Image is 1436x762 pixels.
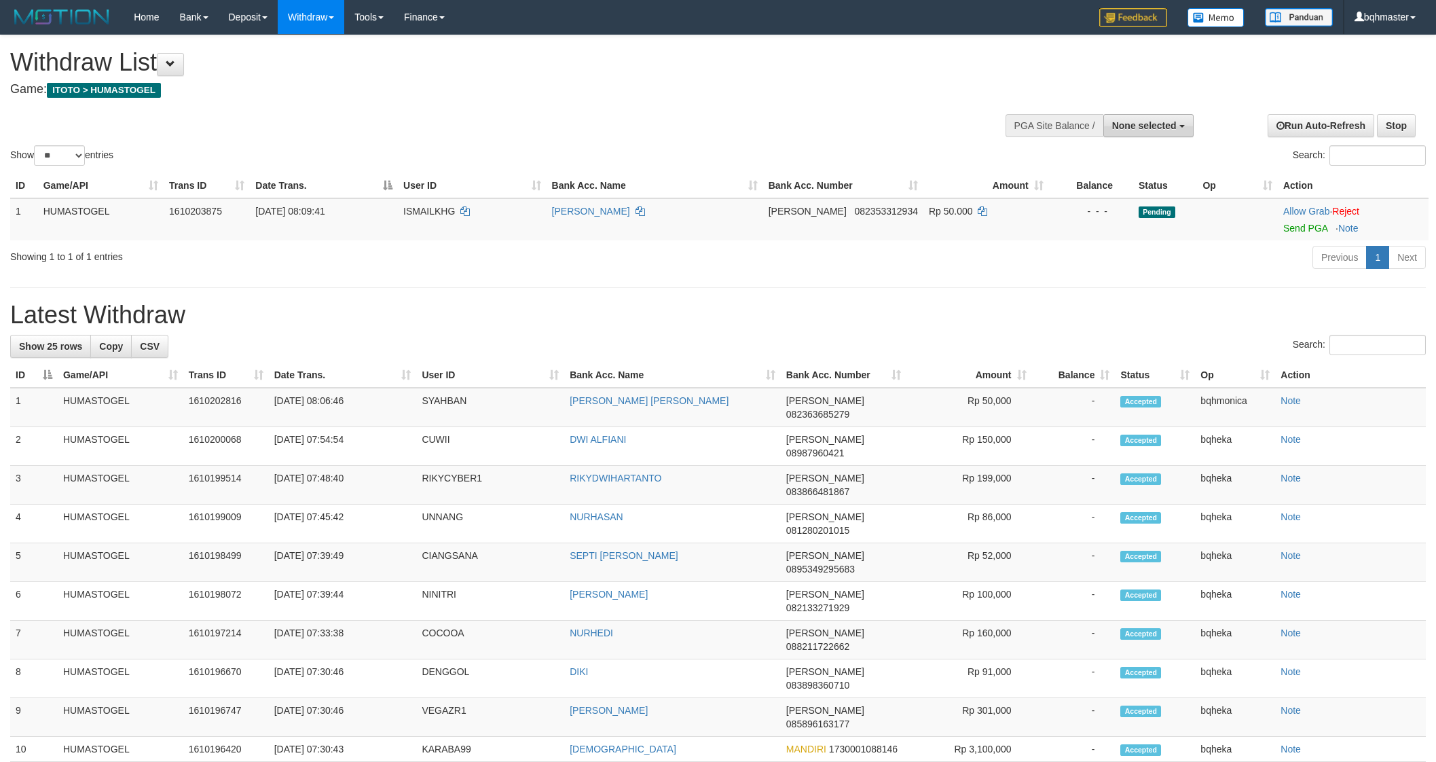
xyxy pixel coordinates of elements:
a: Note [1281,473,1301,484]
a: DIKI [570,666,588,677]
span: Copy 1730001088146 to clipboard [829,744,898,755]
td: CIANGSANA [416,543,564,582]
td: bqheka [1195,698,1275,737]
a: NURHASAN [570,511,623,522]
a: Note [1338,223,1359,234]
td: HUMASTOGEL [58,388,183,427]
th: Amount: activate to sort column ascending [906,363,1032,388]
a: Previous [1312,246,1367,269]
a: RIKYDWIHARTANTO [570,473,661,484]
select: Showentries [34,145,85,166]
a: Run Auto-Refresh [1268,114,1374,137]
span: Accepted [1120,512,1161,524]
span: [DATE] 08:09:41 [255,206,325,217]
span: ISMAILKHG [403,206,455,217]
td: HUMASTOGEL [58,505,183,543]
td: Rp 86,000 [906,505,1032,543]
td: Rp 3,100,000 [906,737,1032,762]
span: · [1283,206,1332,217]
span: Copy 081280201015 to clipboard [786,525,849,536]
th: Amount: activate to sort column ascending [923,173,1049,198]
td: Rp 91,000 [906,659,1032,698]
span: Copy [99,341,123,352]
a: Next [1388,246,1426,269]
span: [PERSON_NAME] [786,550,864,561]
td: 9 [10,698,58,737]
td: - [1032,543,1116,582]
a: Note [1281,705,1301,716]
td: 1 [10,198,38,240]
td: [DATE] 07:45:42 [269,505,417,543]
a: [DEMOGRAPHIC_DATA] [570,744,676,755]
th: Trans ID: activate to sort column ascending [183,363,269,388]
td: bqheka [1195,543,1275,582]
h1: Withdraw List [10,49,944,76]
span: Accepted [1120,628,1161,640]
span: [PERSON_NAME] [786,628,864,638]
a: NURHEDI [570,628,613,638]
div: Showing 1 to 1 of 1 entries [10,244,588,264]
td: · [1278,198,1429,240]
td: 1610196670 [183,659,269,698]
button: None selected [1103,114,1194,137]
a: Reject [1332,206,1359,217]
td: bqheka [1195,505,1275,543]
span: CSV [140,341,160,352]
td: bqheka [1195,466,1275,505]
span: Accepted [1120,589,1161,601]
th: Balance [1049,173,1133,198]
th: ID [10,173,38,198]
span: Accepted [1120,473,1161,485]
span: Copy 083866481867 to clipboard [786,486,849,497]
td: Rp 100,000 [906,582,1032,621]
td: RIKYCYBER1 [416,466,564,505]
td: - [1032,737,1116,762]
td: 1610202816 [183,388,269,427]
a: DWI ALFIANI [570,434,626,445]
span: Copy 085896163177 to clipboard [786,719,849,729]
span: Accepted [1120,706,1161,717]
label: Search: [1293,145,1426,166]
td: - [1032,505,1116,543]
span: [PERSON_NAME] [786,473,864,484]
td: bqheka [1195,737,1275,762]
th: Balance: activate to sort column ascending [1032,363,1116,388]
span: Rp 50.000 [929,206,973,217]
a: Send PGA [1283,223,1327,234]
span: Copy 082363685279 to clipboard [786,409,849,420]
th: User ID: activate to sort column ascending [398,173,547,198]
td: 1610196420 [183,737,269,762]
td: 1610198499 [183,543,269,582]
span: Copy 083898360710 to clipboard [786,680,849,691]
td: [DATE] 07:39:44 [269,582,417,621]
td: HUMASTOGEL [58,659,183,698]
td: 3 [10,466,58,505]
span: [PERSON_NAME] [786,666,864,677]
td: HUMASTOGEL [58,427,183,466]
span: [PERSON_NAME] [786,395,864,406]
td: HUMASTOGEL [58,698,183,737]
td: 8 [10,659,58,698]
td: 2 [10,427,58,466]
th: ID: activate to sort column descending [10,363,58,388]
td: HUMASTOGEL [58,621,183,659]
td: 1610200068 [183,427,269,466]
a: Note [1281,550,1301,561]
span: [PERSON_NAME] [786,589,864,600]
th: Op: activate to sort column ascending [1197,173,1278,198]
td: NINITRI [416,582,564,621]
td: 1610197214 [183,621,269,659]
td: 1 [10,388,58,427]
a: Note [1281,589,1301,600]
td: 1610196747 [183,698,269,737]
span: [PERSON_NAME] [786,705,864,716]
td: COCOOA [416,621,564,659]
label: Search: [1293,335,1426,355]
a: Note [1281,744,1301,755]
td: HUMASTOGEL [58,466,183,505]
td: [DATE] 07:39:49 [269,543,417,582]
div: PGA Site Balance / [1006,114,1103,137]
td: HUMASTOGEL [58,582,183,621]
th: Bank Acc. Name: activate to sort column ascending [564,363,781,388]
th: User ID: activate to sort column ascending [416,363,564,388]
